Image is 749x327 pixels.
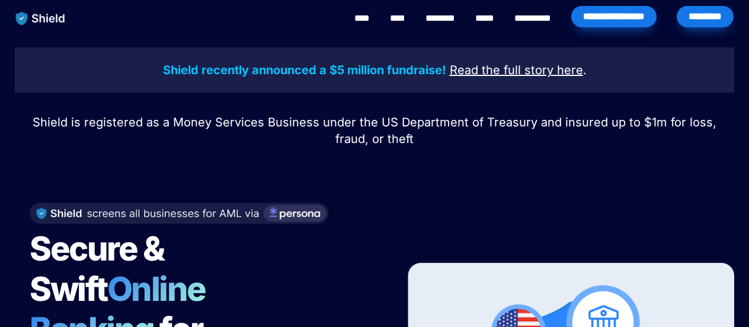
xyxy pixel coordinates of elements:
u: here [557,63,583,77]
span: Secure & Swift [30,228,169,309]
a: here [557,65,583,77]
strong: Shield recently announced a $5 million fundraise! [163,63,446,77]
span: Shield is registered as a Money Services Business under the US Department of Treasury and insured... [33,115,720,146]
a: Read the full story [450,65,553,77]
img: website logo [10,6,71,31]
u: Read the full story [450,63,553,77]
span: . [583,63,587,77]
